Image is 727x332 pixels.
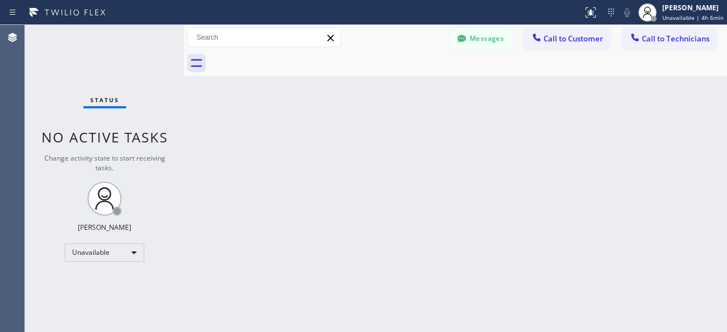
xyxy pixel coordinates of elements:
button: Messages [450,28,512,49]
span: Call to Customer [544,33,603,44]
div: [PERSON_NAME] [78,222,131,232]
button: Call to Customer [524,28,611,49]
span: Call to Technicians [642,33,709,44]
span: No active tasks [41,128,168,146]
input: Search [188,28,340,47]
button: Call to Technicians [622,28,716,49]
div: [PERSON_NAME] [662,3,724,12]
span: Unavailable | 4h 6min [662,14,724,22]
div: Unavailable [65,243,144,262]
span: Status [90,96,119,104]
button: Mute [619,5,635,20]
span: Change activity state to start receiving tasks. [44,153,165,173]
